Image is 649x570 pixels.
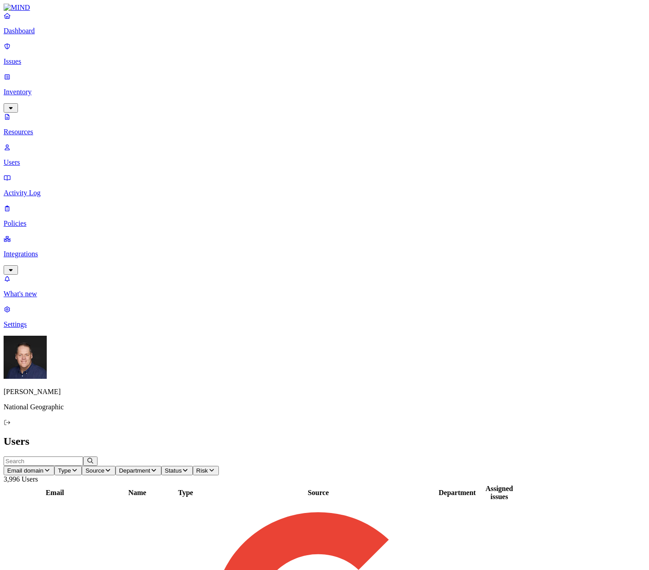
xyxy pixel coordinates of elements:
div: Assigned issues [481,485,517,501]
p: National Geographic [4,403,645,411]
span: Status [165,467,182,474]
p: Issues [4,57,645,66]
div: Department [435,489,480,497]
span: Risk [196,467,208,474]
a: Inventory [4,73,645,111]
div: Source [203,489,433,497]
span: Source [85,467,104,474]
a: MIND [4,4,645,12]
p: Integrations [4,250,645,258]
span: Type [58,467,71,474]
span: 3,996 Users [4,475,38,483]
p: Policies [4,219,645,228]
h2: Users [4,435,645,447]
p: Dashboard [4,27,645,35]
span: Email domain [7,467,44,474]
a: What's new [4,275,645,298]
a: Policies [4,204,645,228]
div: Email [5,489,105,497]
p: What's new [4,290,645,298]
p: Activity Log [4,189,645,197]
a: Resources [4,113,645,136]
p: Users [4,158,645,167]
div: Type [170,489,201,497]
a: Dashboard [4,12,645,35]
p: Settings [4,320,645,329]
p: Inventory [4,88,645,96]
span: Department [119,467,151,474]
div: Name [107,489,168,497]
img: Mark DeCarlo [4,336,47,379]
a: Issues [4,42,645,66]
a: Users [4,143,645,167]
a: Integrations [4,235,645,273]
img: MIND [4,4,30,12]
a: Activity Log [4,174,645,197]
input: Search [4,456,83,466]
p: Resources [4,128,645,136]
p: [PERSON_NAME] [4,388,645,396]
a: Settings [4,305,645,329]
